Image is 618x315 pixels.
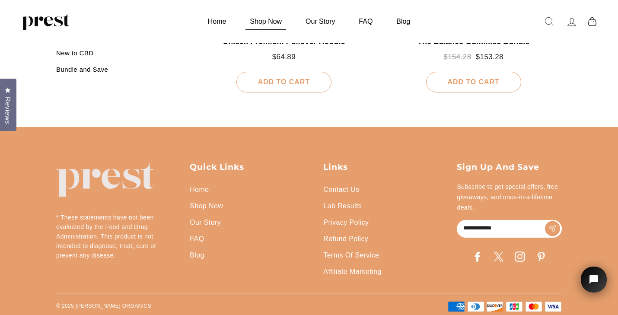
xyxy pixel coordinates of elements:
div: $153.28 [394,53,553,62]
a: Contact Us [323,181,359,198]
a: Our Story [295,13,346,30]
iframe: Tidio Chat [570,255,618,315]
a: Terms Of Service [323,247,379,264]
a: Bundle and Save [56,66,166,80]
a: Shop Now [190,198,223,214]
p: Quick Links [190,162,295,173]
p: © 2025 [PERSON_NAME] ORGANICS [56,301,151,311]
a: FAQ [348,13,383,30]
p: Links [323,162,428,173]
a: Home [190,181,209,198]
span: Add To Cart [447,78,499,86]
span: $154.28 [443,53,471,61]
p: * These statements have not been evaluated by the Food and Drug Administration. This product is n... [56,213,161,260]
a: New to CBD [56,50,166,64]
a: Shop Now [239,13,293,30]
p: Sign up and save [457,162,562,173]
a: Affiliate Marketing [323,264,381,280]
a: Lab Results [323,198,362,214]
a: Privacy Policy [323,214,369,231]
img: PREST ORGANICS [22,13,69,30]
p: Subscribe to get special offers, free giveaways, and once-in-a-lifetime deals. [457,181,562,213]
div: $64.89 [204,53,364,62]
a: Refund Policy [323,231,368,247]
a: Blog [190,247,204,264]
a: Blog [385,13,421,30]
a: Home [197,13,237,30]
span: Add To Cart [258,78,310,86]
a: FAQ [190,231,204,247]
ul: Primary [197,13,421,30]
a: Our Story [190,214,221,231]
span: Reviews [2,97,13,124]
